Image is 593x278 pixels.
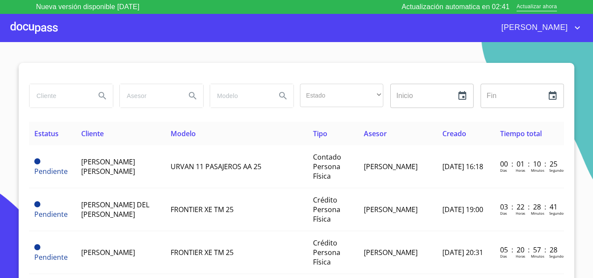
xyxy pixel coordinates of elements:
span: [PERSON_NAME] [81,248,135,257]
span: [DATE] 20:31 [442,248,483,257]
span: FRONTIER XE TM 25 [171,205,234,214]
button: Search [182,85,203,106]
span: URVAN 11 PASAJEROS AA 25 [171,162,261,171]
p: Dias [500,211,507,216]
p: Segundos [549,211,565,216]
span: Tipo [313,129,327,138]
span: Pendiente [34,209,68,219]
input: search [210,84,269,108]
p: 05 : 20 : 57 : 28 [500,245,559,255]
p: Horas [516,254,525,258]
span: [PERSON_NAME] [364,162,418,171]
span: [DATE] 16:18 [442,162,483,171]
p: Nueva versión disponible [DATE] [36,2,139,12]
p: Segundos [549,168,565,173]
span: Asesor [364,129,387,138]
p: Dias [500,168,507,173]
p: Horas [516,211,525,216]
p: 03 : 22 : 28 : 41 [500,202,559,212]
span: [PERSON_NAME] [PERSON_NAME] [81,157,135,176]
span: [PERSON_NAME] [495,21,572,35]
div: ​ [300,84,383,107]
input: search [120,84,179,108]
span: Actualizar ahora [517,3,557,12]
p: Horas [516,168,525,173]
p: 00 : 01 : 10 : 25 [500,159,559,169]
span: Pendiente [34,244,40,250]
span: Crédito Persona Física [313,238,340,267]
button: Search [273,85,293,106]
input: search [30,84,89,108]
p: Minutos [531,168,544,173]
span: Estatus [34,129,59,138]
span: [PERSON_NAME] [364,248,418,257]
button: account of current user [495,21,583,35]
span: Pendiente [34,201,40,207]
span: Modelo [171,129,196,138]
span: FRONTIER XE TM 25 [171,248,234,257]
span: [DATE] 19:00 [442,205,483,214]
span: Pendiente [34,167,68,176]
p: Segundos [549,254,565,258]
span: Contado Persona Física [313,152,341,181]
span: Pendiente [34,158,40,164]
button: Search [92,85,113,106]
span: Tiempo total [500,129,542,138]
span: Cliente [81,129,104,138]
span: Creado [442,129,466,138]
p: Dias [500,254,507,258]
span: [PERSON_NAME] [364,205,418,214]
span: Pendiente [34,252,68,262]
p: Minutos [531,254,544,258]
span: [PERSON_NAME] DEL [PERSON_NAME] [81,200,149,219]
p: Actualización automatica en 02:41 [402,2,510,12]
span: Crédito Persona Física [313,195,340,224]
p: Minutos [531,211,544,216]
